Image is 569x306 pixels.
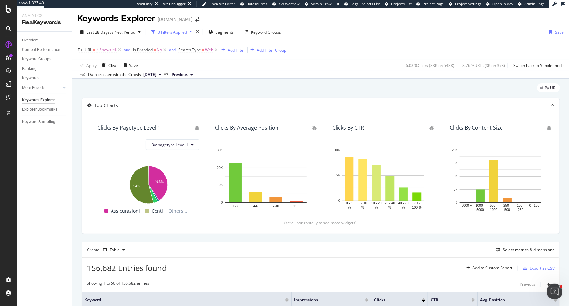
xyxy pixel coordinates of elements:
text: 20 - 40 [385,202,395,205]
span: No [157,45,162,55]
text: % [361,206,364,210]
text: 10K [335,148,340,152]
div: arrow-right-arrow-left [195,17,199,22]
text: 5K [454,188,458,191]
span: Web [205,45,213,55]
text: 5000 [477,208,484,212]
text: 1-3 [233,205,238,208]
div: Switch back to Simple mode [513,63,564,68]
text: 0 [456,201,458,204]
div: Save [129,63,138,68]
button: Next [546,281,555,288]
a: Datasources [240,1,267,7]
div: bug [429,126,434,130]
div: Content Performance [22,46,60,53]
button: Last 28 DaysvsPrev. Period [78,27,143,37]
div: Top Charts [94,102,118,109]
button: Previous [169,71,196,79]
text: 10 - 20 [371,202,382,205]
text: 1000 [490,208,498,212]
text: 100 - [517,204,525,207]
a: Open in dev [486,1,513,7]
a: Keywords [22,75,67,82]
text: 4-6 [253,205,258,208]
svg: A chart. [450,147,551,213]
span: vs [164,71,169,77]
a: Content Performance [22,46,67,53]
div: Keyword Groups [251,29,281,35]
text: % [388,206,391,210]
button: Save [547,27,564,37]
text: 0 - 100 [529,204,540,207]
a: Admin Crawl List [305,1,339,7]
span: Full URL [78,47,92,53]
div: Clear [108,63,118,68]
text: 250 [518,208,524,212]
div: Clicks By pagetype Level 1 [97,124,160,131]
div: Clicks By CTR [332,124,364,131]
span: Admin Page [524,1,545,6]
svg: A chart. [97,162,199,205]
div: and [124,47,130,53]
span: Segments [216,29,234,35]
text: 100 % [412,206,422,210]
a: Keyword Groups [22,56,67,63]
span: = [154,47,156,53]
span: Conti [152,207,163,215]
button: Table [100,245,127,255]
text: 40.6% [155,180,164,184]
div: 3 Filters Applied [158,29,187,35]
button: Export as CSV [520,263,555,273]
div: Apply [86,63,97,68]
div: Explorer Bookmarks [22,106,57,113]
svg: A chart. [332,147,434,210]
a: Admin Page [518,1,545,7]
span: Others... [166,207,190,215]
text: 70 - [414,202,420,205]
span: Previous [172,72,188,78]
a: Keywords Explorer [22,97,67,104]
text: 5000 + [462,204,472,207]
text: 10K [217,184,223,187]
button: [DATE] [141,71,164,79]
a: Ranking [22,65,67,72]
span: 2025 Aug. 31st [143,72,156,78]
div: Showing 1 to 50 of 156,682 entries [87,281,149,288]
span: Datasources [247,1,267,6]
div: Save [555,29,564,35]
span: Is Branded [133,47,153,53]
div: Overview [22,37,38,44]
span: Avg. Position [480,297,544,303]
div: Add Filter Group [257,47,286,53]
a: Explorer Bookmarks [22,106,67,113]
div: bug [312,126,317,130]
iframe: Intercom live chat [547,284,562,299]
text: 5 - 10 [359,202,367,205]
text: % [375,206,378,210]
span: Project Settings [455,1,481,6]
span: KW Webflow [278,1,300,6]
div: RealKeywords [22,19,67,26]
button: Segments [206,27,236,37]
div: Data crossed with the Crawls [88,72,141,78]
span: Open Viz Editor [209,1,235,6]
button: By: pagetype Level 1 [146,139,199,150]
button: and [169,47,176,53]
div: Viz Debugger: [163,1,187,7]
button: Add Filter Group [248,46,286,54]
button: Previous [520,281,535,288]
span: Admin Crawl List [311,1,339,6]
button: 3 Filters Applied [149,27,195,37]
text: 0 - 5 [346,202,352,205]
div: Clicks By Content Size [450,124,503,131]
div: Previous [520,282,535,287]
span: By: pagetype Level 1 [151,142,188,148]
span: = [93,47,95,53]
span: ^.*news.*$ [96,45,117,55]
div: Keywords Explorer [22,97,55,104]
button: Keyword Groups [242,27,284,37]
span: Projects List [391,1,412,6]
